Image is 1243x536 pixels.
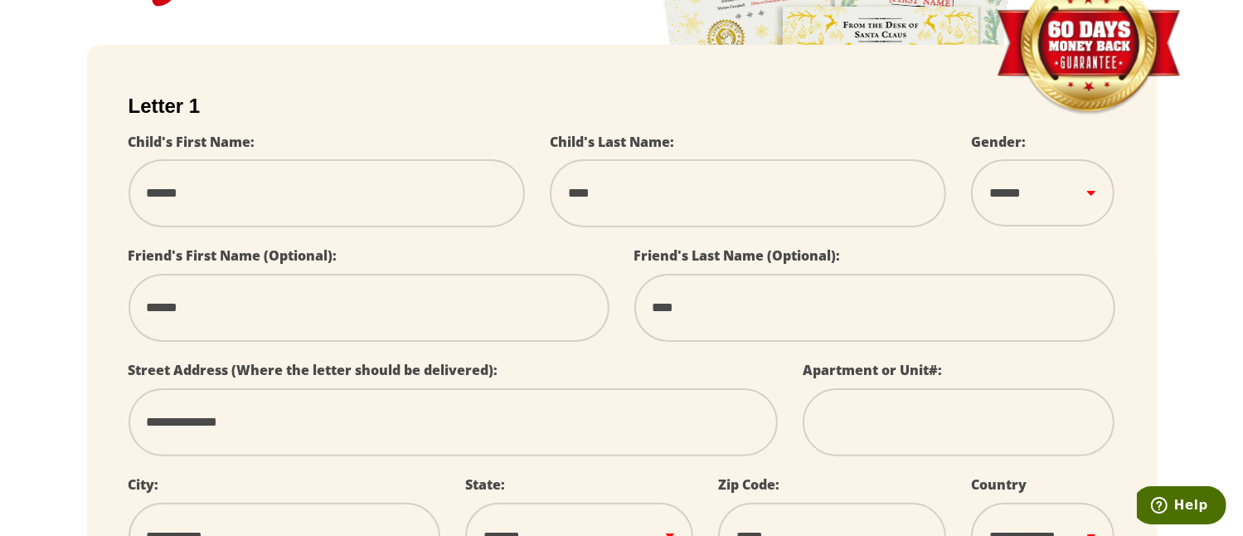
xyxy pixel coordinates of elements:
[634,246,841,265] label: Friend's Last Name (Optional):
[129,475,159,494] label: City:
[129,246,337,265] label: Friend's First Name (Optional):
[803,361,942,379] label: Apartment or Unit#:
[129,95,1115,118] h2: Letter 1
[971,133,1026,151] label: Gender:
[718,475,779,494] label: Zip Code:
[971,475,1027,494] label: Country
[1137,486,1226,528] iframe: Opens a widget where you can find more information
[129,133,255,151] label: Child's First Name:
[550,133,674,151] label: Child's Last Name:
[465,475,505,494] label: State:
[129,361,498,379] label: Street Address (Where the letter should be delivered):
